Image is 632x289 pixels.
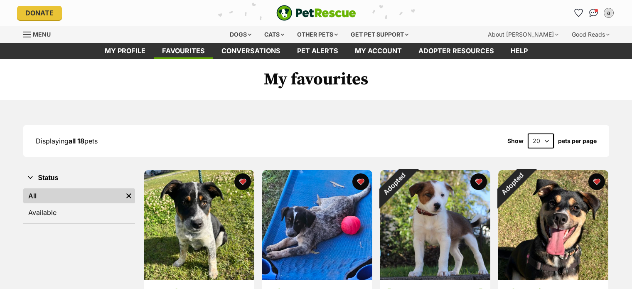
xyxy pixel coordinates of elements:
[213,43,289,59] a: conversations
[276,5,356,21] a: PetRescue
[123,188,135,203] a: Remove filter
[572,6,585,20] a: Favourites
[498,274,608,282] a: Adopted
[498,170,608,280] img: Shanti
[69,137,84,145] strong: all 18
[345,26,414,43] div: Get pet support
[289,43,347,59] a: Pet alerts
[588,173,605,190] button: favourite
[154,43,213,59] a: Favourites
[262,170,372,280] img: Bluey
[23,188,123,203] a: All
[602,6,615,20] button: My account
[224,26,257,43] div: Dogs
[410,43,502,59] a: Adopter resources
[17,6,62,20] a: Donate
[470,173,487,190] button: favourite
[234,173,251,190] button: favourite
[380,170,490,280] img: Womble
[23,205,135,220] a: Available
[507,138,524,144] span: Show
[23,26,57,41] a: Menu
[487,159,536,209] div: Adopted
[352,173,369,190] button: favourite
[572,6,615,20] ul: Account quick links
[380,274,490,282] a: Adopted
[369,159,418,209] div: Adopted
[144,170,254,280] img: Meela
[23,187,135,223] div: Status
[482,26,564,43] div: About [PERSON_NAME]
[502,43,536,59] a: Help
[291,26,344,43] div: Other pets
[589,9,598,17] img: chat-41dd97257d64d25036548639549fe6c8038ab92f7586957e7f3b1b290dea8141.svg
[566,26,615,43] div: Good Reads
[276,5,356,21] img: logo-e224e6f780fb5917bec1dbf3a21bbac754714ae5b6737aabdf751b685950b380.svg
[96,43,154,59] a: My profile
[605,9,613,17] div: a
[587,6,600,20] a: Conversations
[558,138,597,144] label: pets per page
[36,137,98,145] span: Displaying pets
[347,43,410,59] a: My account
[258,26,290,43] div: Cats
[23,173,135,183] button: Status
[33,31,51,38] span: Menu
